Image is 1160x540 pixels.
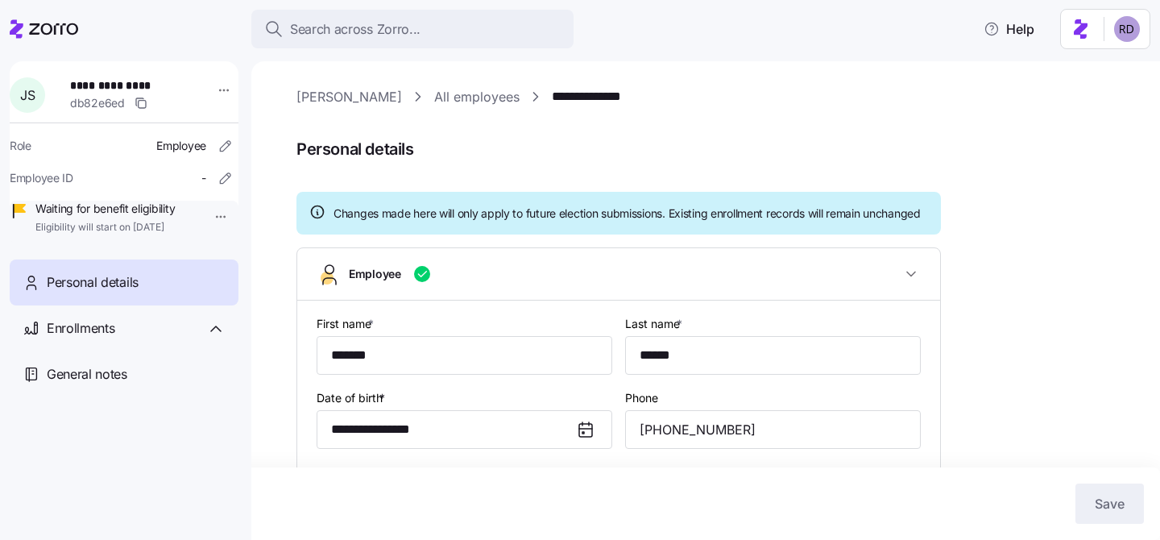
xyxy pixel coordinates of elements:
span: Help [984,19,1034,39]
span: Enrollments [47,318,114,339]
span: General notes [47,364,127,384]
span: db82e6ed [70,95,125,111]
label: Last name [625,315,686,333]
input: Phone [625,410,921,449]
span: - [201,170,206,186]
button: Save [1075,484,1144,524]
span: Waiting for benefit eligibility [35,201,175,217]
button: Employee [297,248,940,301]
label: Gender [317,463,355,481]
span: J S [20,89,35,102]
label: Phone [625,389,658,407]
span: Personal details [296,136,1137,163]
a: [PERSON_NAME] [296,87,402,107]
span: Role [10,138,31,154]
span: Employee ID [10,170,73,186]
img: 6d862e07fa9c5eedf81a4422c42283ac [1114,16,1140,42]
span: Eligibility will start on [DATE] [35,221,175,235]
button: Help [971,13,1047,45]
span: Search across Zorro... [290,19,420,39]
span: Employee [156,138,206,154]
button: Search across Zorro... [251,10,574,48]
span: Save [1095,494,1125,513]
span: Personal details [47,272,139,293]
label: First name [317,315,377,333]
label: Date of birth [317,389,388,407]
label: Tobacco user [625,463,697,481]
span: Changes made here will only apply to future election submissions. Existing enrollment records wil... [333,206,921,222]
span: Employee [349,266,401,282]
a: All employees [434,87,520,107]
